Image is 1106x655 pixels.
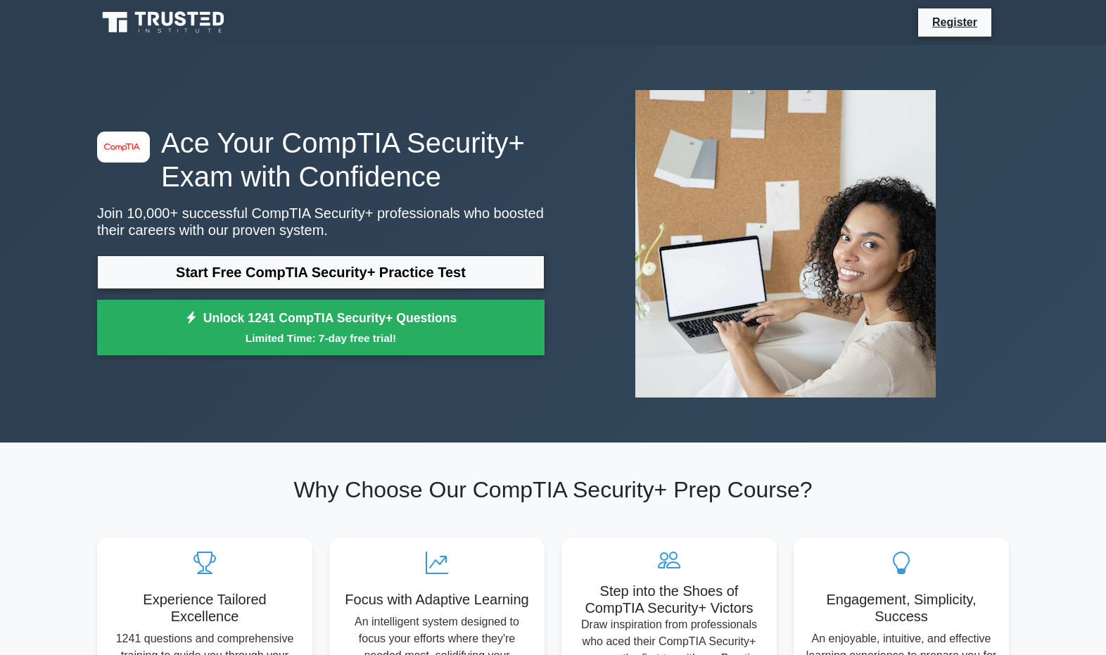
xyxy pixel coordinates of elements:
[97,476,1009,503] h2: Why Choose Our CompTIA Security+ Prep Course?
[573,583,765,616] h5: Step into the Shoes of CompTIA Security+ Victors
[97,205,545,239] p: Join 10,000+ successful CompTIA Security+ professionals who boosted their careers with our proven...
[341,591,533,608] h5: Focus with Adaptive Learning
[108,591,301,625] h5: Experience Tailored Excellence
[924,13,986,31] a: Register
[115,330,527,346] small: Limited Time: 7-day free trial!
[97,255,545,289] a: Start Free CompTIA Security+ Practice Test
[97,300,545,356] a: Unlock 1241 CompTIA Security+ QuestionsLimited Time: 7-day free trial!
[97,126,545,193] h1: Ace Your CompTIA Security+ Exam with Confidence
[805,591,998,625] h5: Engagement, Simplicity, Success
